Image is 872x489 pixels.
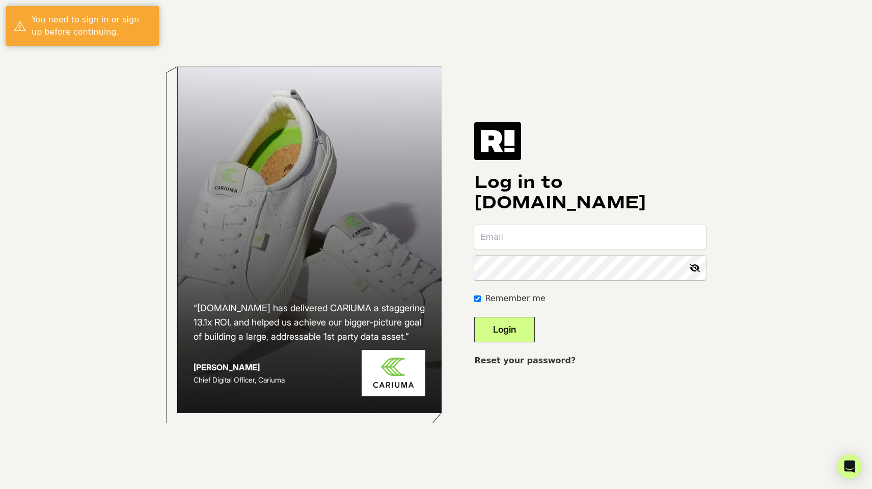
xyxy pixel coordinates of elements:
h1: Log in to [DOMAIN_NAME] [474,172,706,213]
h2: “[DOMAIN_NAME] has delivered CARIUMA a staggering 13.1x ROI, and helped us achieve our bigger-pic... [194,301,426,344]
button: Login [474,317,535,342]
img: Cariuma [362,350,425,396]
span: Chief Digital Officer, Cariuma [194,375,285,384]
strong: [PERSON_NAME] [194,362,260,372]
div: You need to sign in or sign up before continuing. [32,14,151,38]
img: Retention.com [474,122,521,160]
input: Email [474,225,706,250]
a: Reset your password? [474,356,576,365]
label: Remember me [485,292,545,305]
div: Open Intercom Messenger [837,454,862,479]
